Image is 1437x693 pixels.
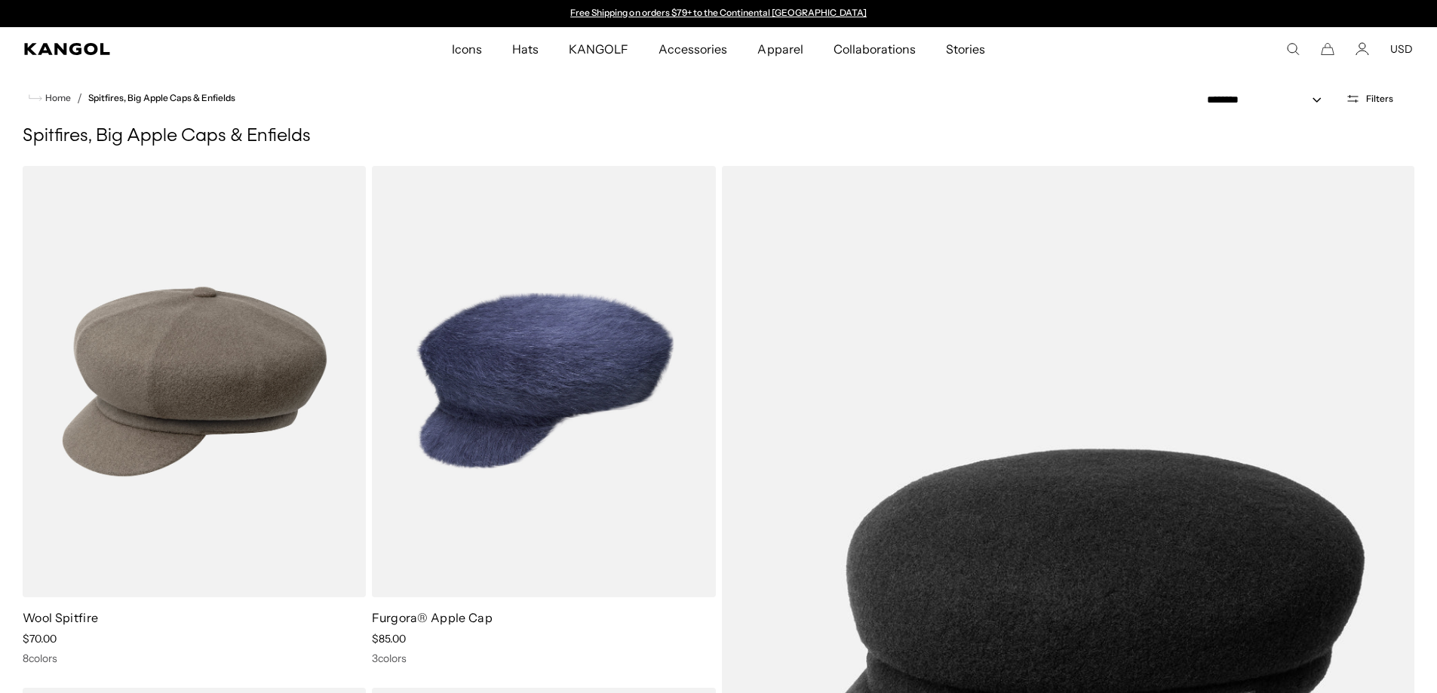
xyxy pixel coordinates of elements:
[372,166,715,597] img: Furgora® Apple Cap
[1201,92,1337,108] select: Sort by: Featured
[497,27,554,71] a: Hats
[372,610,493,625] a: Furgora® Apple Cap
[563,8,874,20] div: Announcement
[570,7,867,18] a: Free Shipping on orders $79+ to the Continental [GEOGRAPHIC_DATA]
[1321,42,1334,56] button: Cart
[372,652,715,665] div: 3 colors
[1366,94,1393,104] span: Filters
[643,27,742,71] a: Accessories
[946,27,985,71] span: Stories
[23,652,366,665] div: 8 colors
[818,27,931,71] a: Collaborations
[563,8,874,20] slideshow-component: Announcement bar
[659,27,727,71] span: Accessories
[23,632,57,645] span: $70.00
[88,93,235,103] a: Spitfires, Big Apple Caps & Enfields
[452,27,482,71] span: Icons
[1337,92,1402,106] button: Open filters
[742,27,818,71] a: Apparel
[23,166,366,597] img: Wool Spitfire
[372,632,406,645] span: $85.00
[23,125,1414,148] h1: Spitfires, Big Apple Caps & Enfields
[71,89,82,107] li: /
[757,27,803,71] span: Apparel
[1286,42,1300,56] summary: Search here
[834,27,916,71] span: Collaborations
[931,27,1000,71] a: Stories
[437,27,497,71] a: Icons
[1390,42,1413,56] button: USD
[554,27,643,71] a: KANGOLF
[42,93,71,103] span: Home
[563,8,874,20] div: 1 of 2
[23,610,98,625] a: Wool Spitfire
[569,27,628,71] span: KANGOLF
[24,43,299,55] a: Kangol
[1356,42,1369,56] a: Account
[29,91,71,105] a: Home
[512,27,539,71] span: Hats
